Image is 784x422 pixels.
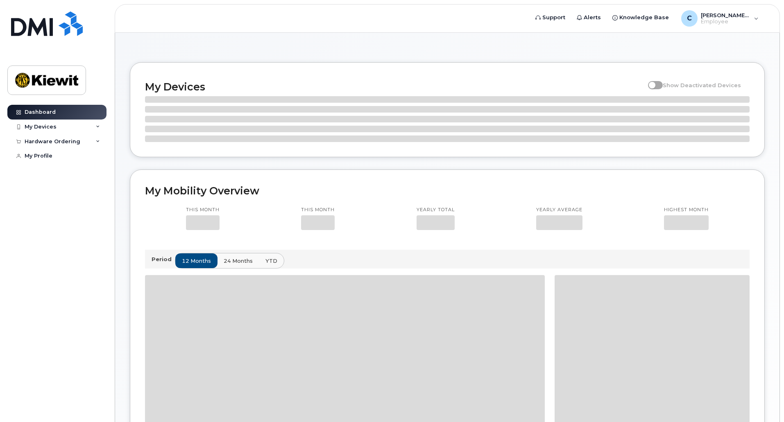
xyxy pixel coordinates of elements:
[664,207,709,213] p: Highest month
[145,185,750,197] h2: My Mobility Overview
[265,257,277,265] span: YTD
[224,257,253,265] span: 24 months
[301,207,335,213] p: This month
[536,207,582,213] p: Yearly average
[648,77,655,84] input: Show Deactivated Devices
[186,207,220,213] p: This month
[663,82,741,88] span: Show Deactivated Devices
[152,255,175,263] p: Period
[145,81,644,93] h2: My Devices
[417,207,455,213] p: Yearly total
